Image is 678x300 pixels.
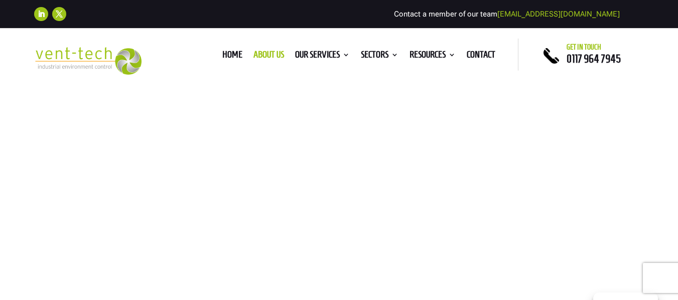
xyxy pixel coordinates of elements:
[497,10,620,19] a: [EMAIL_ADDRESS][DOMAIN_NAME]
[253,51,284,62] a: About us
[52,7,66,21] a: Follow on X
[34,47,142,75] img: 2023-09-27T08_35_16.549ZVENT-TECH---Clear-background
[222,51,242,62] a: Home
[361,51,398,62] a: Sectors
[567,43,601,51] span: Get in touch
[394,10,620,19] span: Contact a member of our team
[467,51,495,62] a: Contact
[567,53,621,65] a: 0117 964 7945
[410,51,456,62] a: Resources
[295,51,350,62] a: Our Services
[34,7,48,21] a: Follow on LinkedIn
